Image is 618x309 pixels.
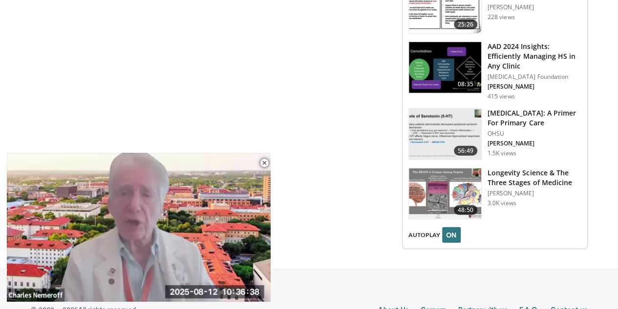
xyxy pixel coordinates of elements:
p: [PERSON_NAME] [488,140,581,147]
span: 25:26 [454,20,477,29]
p: 415 views [488,93,515,100]
p: 3.0K views [488,199,516,207]
span: AUTOPLAY [408,231,440,239]
a: 56:49 [MEDICAL_DATA]: A Primer For Primary Care OHSU [PERSON_NAME] 1.5K views [408,108,581,160]
span: 56:49 [454,146,477,156]
button: Close [255,153,274,173]
img: 7e9178f4-423f-4166-b729-a32785e2883e.150x105_q85_crop-smart_upscale.jpg [409,42,481,93]
p: [PERSON_NAME] [488,3,581,11]
p: OHSU [488,130,581,138]
h3: [MEDICAL_DATA]: A Primer For Primary Care [488,108,581,128]
p: 1.5K views [488,149,516,157]
video-js: Video Player [7,153,271,302]
p: [PERSON_NAME] [488,190,581,197]
button: ON [442,227,461,243]
p: 228 views [488,13,515,21]
img: 44202b31-858d-4d3e-adc4-10d20c26ac90.150x105_q85_crop-smart_upscale.jpg [409,168,481,219]
p: [PERSON_NAME] [488,83,581,91]
h3: Longevity Science & The Three Stages of Medicine [488,168,581,188]
h3: AAD 2024 Insights: Efficiently Managing HS in Any Clinic [488,42,581,71]
span: 48:50 [454,205,477,215]
p: [MEDICAL_DATA] Foundation [488,73,581,81]
a: 08:35 AAD 2024 Insights: Efficiently Managing HS in Any Clinic [MEDICAL_DATA] Foundation [PERSON_... [408,42,581,100]
img: 0058eb9f-255e-47af-8bb5-a7859a854c69.150x105_q85_crop-smart_upscale.jpg [409,109,481,160]
span: 08:35 [454,79,477,89]
a: 48:50 Longevity Science & The Three Stages of Medicine [PERSON_NAME] 3.0K views [408,168,581,220]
